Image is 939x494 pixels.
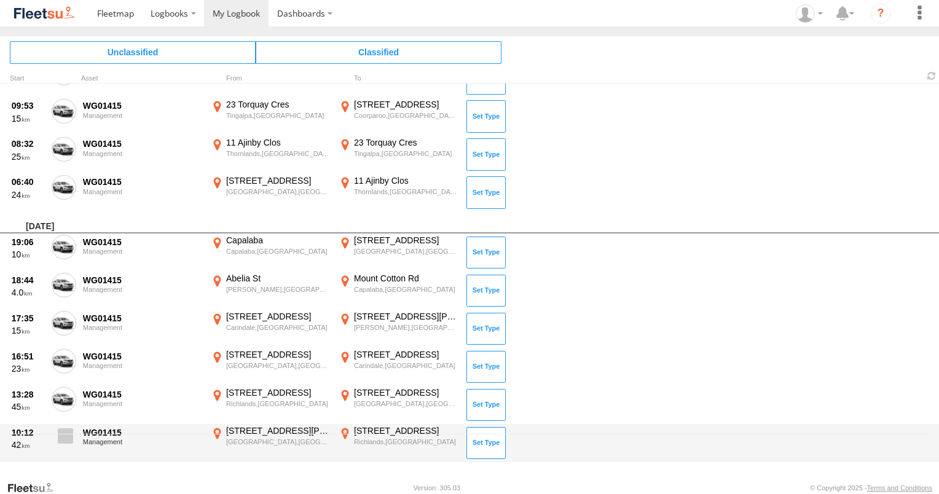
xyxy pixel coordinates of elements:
[83,286,202,293] div: Management
[226,111,330,120] div: Tingalpa,[GEOGRAPHIC_DATA]
[466,427,506,459] button: Click to Set
[83,237,202,248] div: WG01415
[466,138,506,170] button: Click to Set
[354,247,458,256] div: [GEOGRAPHIC_DATA],[GEOGRAPHIC_DATA]
[12,249,45,260] div: 10
[10,76,47,82] div: Click to Sort
[466,389,506,421] button: Click to Set
[354,349,458,360] div: [STREET_ADDRESS]
[337,387,460,423] label: Click to View Event Location
[12,138,45,149] div: 08:32
[466,237,506,269] button: Click to Set
[12,100,45,111] div: 09:53
[226,175,330,186] div: [STREET_ADDRESS]
[12,313,45,324] div: 17:35
[924,70,939,82] span: Refresh
[354,137,458,148] div: 23 Torquay Cres
[83,427,202,438] div: WG01415
[83,438,202,445] div: Management
[12,5,76,22] img: fleetsu-logo-horizontal.svg
[226,399,330,408] div: Richlands,[GEOGRAPHIC_DATA]
[226,387,330,398] div: [STREET_ADDRESS]
[12,189,45,200] div: 24
[871,4,890,23] i: ?
[337,99,460,135] label: Click to View Event Location
[337,425,460,461] label: Click to View Event Location
[337,235,460,270] label: Click to View Event Location
[354,323,458,332] div: [PERSON_NAME],[GEOGRAPHIC_DATA]
[83,150,202,157] div: Management
[12,275,45,286] div: 18:44
[209,235,332,270] label: Click to View Event Location
[226,235,330,246] div: Capalaba
[209,311,332,347] label: Click to View Event Location
[83,400,202,407] div: Management
[466,176,506,208] button: Click to Set
[354,425,458,436] div: [STREET_ADDRESS]
[83,324,202,331] div: Management
[354,111,458,120] div: Coorparoo,[GEOGRAPHIC_DATA]
[354,175,458,186] div: 11 Ajinby Clos
[226,323,330,332] div: Carindale,[GEOGRAPHIC_DATA]
[256,41,501,63] span: Click to view Classified Trips
[209,425,332,461] label: Click to View Event Location
[337,273,460,308] label: Click to View Event Location
[10,41,256,63] span: Click to view Unclassified Trips
[414,484,460,492] div: Version: 305.03
[83,313,202,324] div: WG01415
[337,311,460,347] label: Click to View Event Location
[12,363,45,374] div: 23
[466,351,506,383] button: Click to Set
[337,137,460,173] label: Click to View Event Location
[83,389,202,400] div: WG01415
[810,484,932,492] div: © Copyright 2025 -
[83,362,202,369] div: Management
[226,149,330,158] div: Thornlands,[GEOGRAPHIC_DATA]
[354,99,458,110] div: [STREET_ADDRESS]
[12,176,45,187] div: 06:40
[354,187,458,196] div: Thornlands,[GEOGRAPHIC_DATA]
[337,76,460,82] div: To
[226,137,330,148] div: 11 Ajinby Clos
[466,313,506,345] button: Click to Set
[354,387,458,398] div: [STREET_ADDRESS]
[12,287,45,298] div: 4.0
[226,361,330,370] div: [GEOGRAPHIC_DATA],[GEOGRAPHIC_DATA]
[83,275,202,286] div: WG01415
[226,273,330,284] div: Abelia St
[209,76,332,82] div: From
[7,482,63,494] a: Visit our Website
[83,188,202,195] div: Management
[354,361,458,370] div: Carindale,[GEOGRAPHIC_DATA]
[83,176,202,187] div: WG01415
[226,187,330,196] div: [GEOGRAPHIC_DATA],[GEOGRAPHIC_DATA]
[209,349,332,385] label: Click to View Event Location
[12,151,45,162] div: 25
[209,137,332,173] label: Click to View Event Location
[867,484,932,492] a: Terms and Conditions
[12,439,45,450] div: 42
[466,100,506,132] button: Click to Set
[12,427,45,438] div: 10:12
[12,351,45,362] div: 16:51
[12,401,45,412] div: 45
[83,100,202,111] div: WG01415
[81,76,204,82] div: Asset
[226,437,330,446] div: [GEOGRAPHIC_DATA],[GEOGRAPHIC_DATA]
[354,285,458,294] div: Capalaba,[GEOGRAPHIC_DATA]
[83,248,202,255] div: Management
[226,311,330,322] div: [STREET_ADDRESS]
[792,4,827,23] div: Gerardo Martinez
[83,112,202,119] div: Management
[354,399,458,408] div: [GEOGRAPHIC_DATA],[GEOGRAPHIC_DATA]
[209,273,332,308] label: Click to View Event Location
[337,349,460,385] label: Click to View Event Location
[12,389,45,400] div: 13:28
[226,247,330,256] div: Capalaba,[GEOGRAPHIC_DATA]
[12,113,45,124] div: 15
[354,437,458,446] div: Richlands,[GEOGRAPHIC_DATA]
[12,325,45,336] div: 15
[226,349,330,360] div: [STREET_ADDRESS]
[209,175,332,211] label: Click to View Event Location
[209,99,332,135] label: Click to View Event Location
